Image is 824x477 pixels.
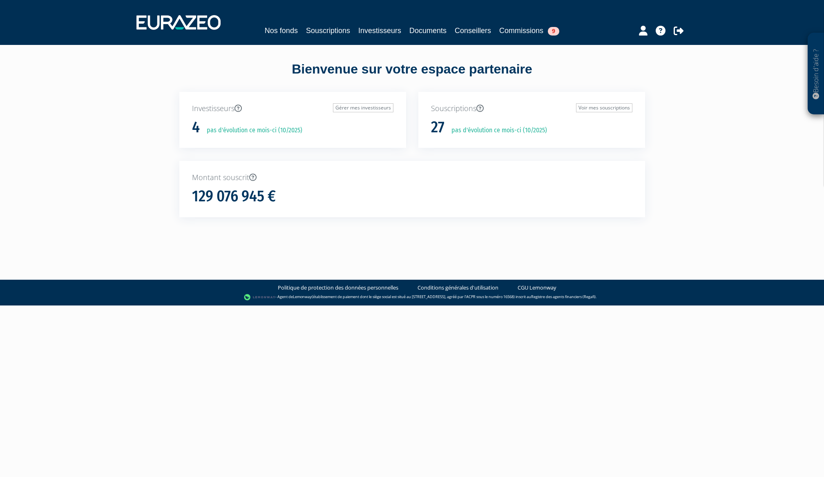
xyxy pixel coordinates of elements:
[192,188,276,205] h1: 129 076 945 €
[265,25,298,36] a: Nos fonds
[333,103,393,112] a: Gérer mes investisseurs
[358,25,401,36] a: Investisseurs
[278,284,398,292] a: Politique de protection des données personnelles
[136,15,221,30] img: 1732889491-logotype_eurazeo_blanc_rvb.png
[446,126,547,135] p: pas d'évolution ce mois-ci (10/2025)
[409,25,447,36] a: Documents
[244,293,275,301] img: logo-lemonway.png
[192,172,632,183] p: Montant souscrit
[293,294,312,299] a: Lemonway
[418,284,498,292] a: Conditions générales d'utilisation
[431,103,632,114] p: Souscriptions
[455,25,491,36] a: Conseillers
[201,126,302,135] p: pas d'évolution ce mois-ci (10/2025)
[576,103,632,112] a: Voir mes souscriptions
[306,25,350,36] a: Souscriptions
[548,27,559,36] span: 9
[811,37,821,111] p: Besoin d'aide ?
[431,119,444,136] h1: 27
[192,119,200,136] h1: 4
[499,25,559,36] a: Commissions9
[531,294,596,299] a: Registre des agents financiers (Regafi)
[192,103,393,114] p: Investisseurs
[8,293,816,301] div: - Agent de (établissement de paiement dont le siège social est situé au [STREET_ADDRESS], agréé p...
[518,284,556,292] a: CGU Lemonway
[173,60,651,92] div: Bienvenue sur votre espace partenaire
